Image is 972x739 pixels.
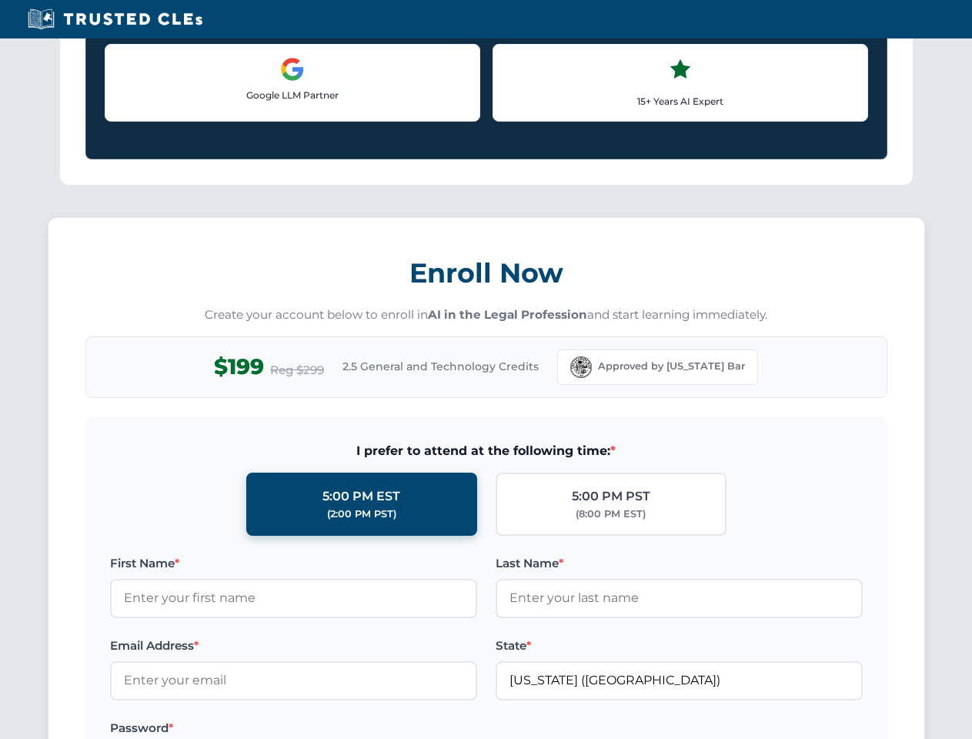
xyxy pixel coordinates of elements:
span: Reg $299 [270,361,324,380]
div: (8:00 PM EST) [576,507,646,522]
img: Google [280,57,305,82]
p: Create your account below to enroll in and start learning immediately. [85,306,887,324]
h3: Enroll Now [85,249,887,297]
input: Enter your email [110,661,477,700]
input: Enter your last name [496,579,863,617]
div: (2:00 PM PST) [327,507,396,522]
label: Last Name [496,554,863,573]
span: $199 [214,349,264,384]
img: Trusted CLEs [23,8,207,31]
strong: AI in the Legal Profession [428,307,587,322]
input: Florida (FL) [496,661,863,700]
p: 15+ Years AI Expert [506,94,855,109]
span: 2.5 General and Technology Credits [342,358,539,375]
input: Enter your first name [110,579,477,617]
span: I prefer to attend at the following time: [110,441,863,461]
div: 5:00 PM PST [572,487,650,507]
label: First Name [110,554,477,573]
p: Google LLM Partner [118,88,467,102]
div: 5:00 PM EST [322,487,400,507]
span: Approved by [US_STATE] Bar [598,359,745,374]
img: Florida Bar [570,356,592,378]
label: State [496,637,863,655]
label: Password [110,719,477,737]
label: Email Address [110,637,477,655]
